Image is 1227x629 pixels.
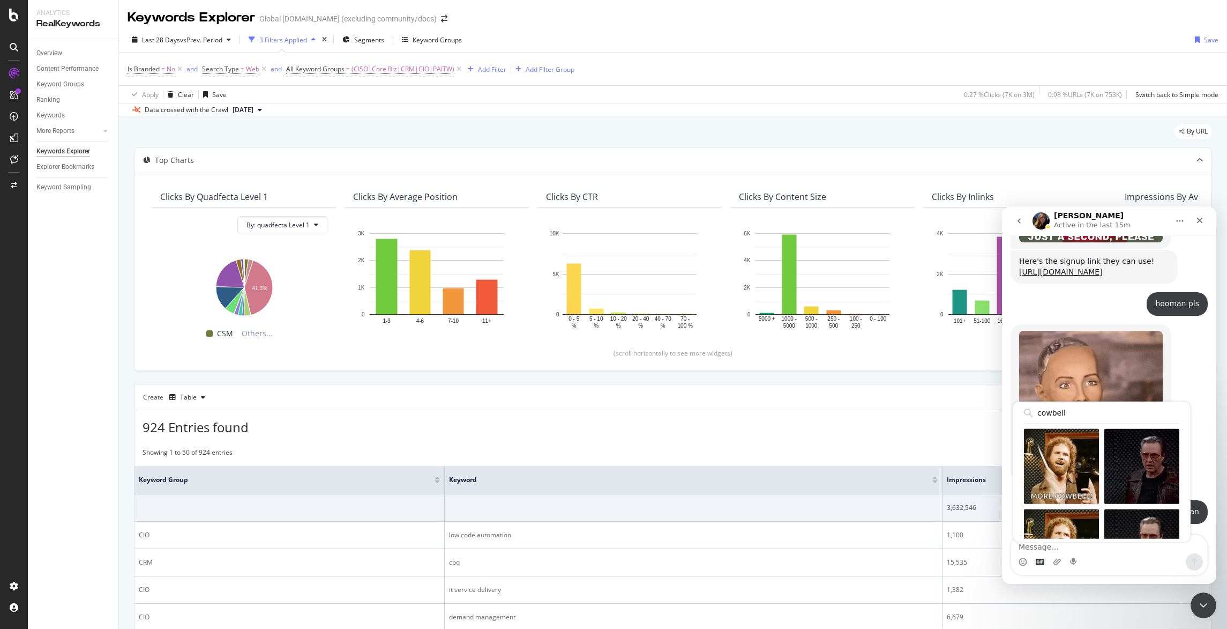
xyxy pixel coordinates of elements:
div: Add Filter [478,65,506,74]
text: 0 [747,312,751,317]
div: Global [DOMAIN_NAME] (excluding community/docs) [259,13,437,24]
text: 11+ [482,318,491,324]
svg: A chart. [739,228,906,330]
text: 70 - [680,316,690,322]
text: 0 [556,312,559,317]
span: = [346,64,350,73]
text: 3K [358,231,365,236]
button: Apply [128,86,159,103]
text: 500 - [805,316,818,322]
button: Upload attachment [51,351,59,360]
div: CIO [139,612,440,622]
div: Clicks By quadfecta Level 1 [160,191,268,202]
text: 5000 [783,323,796,329]
div: 0.27 % Clicks ( 7K on 3M ) [964,90,1035,99]
button: and [186,64,198,74]
div: 3,632,546 [947,503,1207,513]
div: 6,679 [947,612,1207,622]
span: Web [246,62,259,77]
a: Keywords [36,110,111,121]
button: 3 Filters Applied [244,31,320,48]
div: Send gif [102,303,177,378]
button: Last 28 DaysvsPrev. Period [128,31,235,48]
button: Save [1191,31,1218,48]
button: Keyword Groups [398,31,466,48]
text: 250 [851,323,861,329]
text: 101+ [954,318,966,324]
div: Analytics [36,9,110,18]
button: Segments [338,31,388,48]
button: Start recording [68,351,77,360]
text: % [661,323,665,329]
div: Save [212,90,227,99]
span: All Keyword Groups [286,64,345,73]
a: Overview [36,48,111,59]
div: Keyword Groups [36,79,84,90]
div: Clicks By Average Position [353,191,458,202]
text: 4-6 [416,318,424,324]
text: 20 - 40 [632,316,649,322]
div: CIO [139,585,440,595]
svg: A chart. [160,254,327,317]
text: 0 - 5 [568,316,579,322]
div: and [186,64,198,73]
span: = [161,64,165,73]
div: Send gif [22,303,97,378]
div: Create [143,389,210,406]
div: Add Filter Group [526,65,574,74]
text: 5K [552,271,559,277]
text: 2K [744,285,751,291]
text: % [594,323,598,329]
text: 16-50 [997,318,1011,324]
div: and [271,64,282,73]
text: 0 [362,312,365,317]
button: Clear [163,86,194,103]
svg: A chart. [932,228,1099,330]
button: Add Filter [463,63,506,76]
text: 5 - 10 [589,316,603,322]
div: (scroll horizontally to see more widgets) [147,349,1199,358]
div: Content Performance [36,63,99,75]
text: 40 - 70 [655,316,672,322]
span: vs Prev. Period [180,35,222,45]
span: Keyword [449,475,916,485]
text: 100 % [678,323,693,329]
div: 15,535 [947,558,1207,567]
text: 10K [550,231,559,236]
text: % [638,323,643,329]
div: CRM [139,558,440,567]
a: Keyword Groups [36,79,111,90]
div: it service delivery [449,585,938,595]
div: Switch back to Simple mode [1135,90,1218,99]
div: CIO [139,530,440,540]
a: Ranking [36,94,111,106]
div: A chart. [546,228,713,330]
a: More Reports [36,125,100,137]
div: 3 Filters Applied [259,35,307,45]
span: No [167,62,175,77]
div: Ranking [36,94,60,106]
button: Table [165,389,210,406]
button: Send a message… [184,347,201,364]
div: Data crossed with the Crawl [145,105,228,115]
div: Clicks By Inlinks [932,191,994,202]
div: Overview [36,48,62,59]
text: 500 [829,323,838,329]
span: Impressions [947,475,1186,485]
span: Others... [237,327,277,340]
iframe: Intercom live chat [1002,206,1216,584]
text: 6K [744,231,751,236]
text: 250 - [827,316,840,322]
button: Add Filter Group [511,63,574,76]
a: Explorer Bookmarks [36,161,111,173]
